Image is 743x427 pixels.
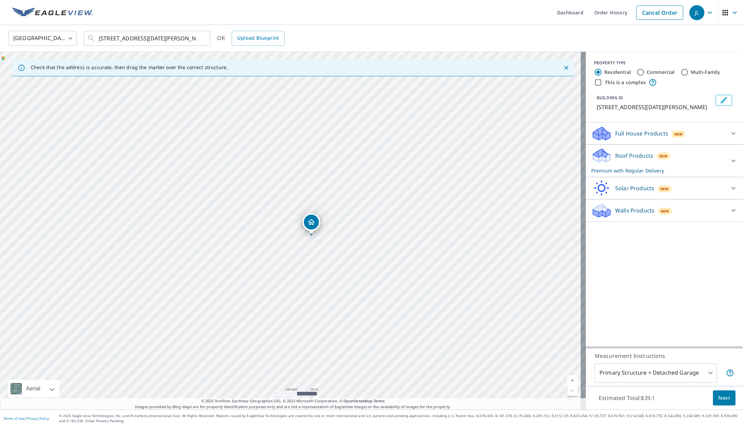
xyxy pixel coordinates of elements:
[591,202,738,219] div: Walls ProductsNew
[615,152,653,160] p: Roof Products
[567,386,578,396] a: Current Level 18, Zoom Out
[9,29,77,48] div: [GEOGRAPHIC_DATA]
[31,64,228,70] p: Check that the address is accurate, then drag the marker over the correct structure.
[660,186,669,192] span: New
[636,5,683,20] a: Cancel Order
[374,398,385,403] a: Terms
[691,69,720,76] label: Multi-Family
[689,5,704,20] div: JL
[726,369,734,377] span: Your report will include the primary structure and a detached garage if one exists.
[604,69,631,76] label: Residential
[593,390,660,405] p: Estimated Total: $39.1
[3,416,49,420] p: |
[12,8,93,18] img: EV Logo
[713,390,735,406] button: Next
[615,206,654,215] p: Walls Products
[201,398,385,404] span: © 2025 TomTom, Earthstar Geographics SIO, © 2025 Microsoft Corporation, ©
[716,95,732,106] button: Edit building 1
[591,167,725,174] p: Premium with Regular Delivery
[237,34,279,42] span: Upload Blueprint
[591,180,738,196] div: Solar ProductsNew
[562,63,571,72] button: Close
[718,394,730,402] span: Next
[595,363,717,383] div: Primary Structure + Detached Garage
[659,153,668,159] span: New
[591,125,738,142] div: Full House ProductsNew
[3,416,25,421] a: Terms of Use
[8,380,59,397] div: Aerial
[24,380,42,397] div: Aerial
[302,213,320,234] div: Dropped pin, building 1, Residential property, 5030 Page Ave NE Saint Michael, MN 55376
[615,184,654,192] p: Solar Products
[343,398,372,403] a: OpenStreetMap
[59,413,740,424] p: © 2025 Eagle View Technologies, Inc. and Pictometry International Corp. All Rights Reserved. Repo...
[615,129,668,138] p: Full House Products
[597,103,713,111] p: [STREET_ADDRESS][DATE][PERSON_NAME]
[217,31,285,46] div: OR
[232,31,284,46] a: Upload Blueprint
[567,375,578,386] a: Current Level 18, Zoom In
[591,147,738,174] div: Roof ProductsNewPremium with Regular Delivery
[674,131,683,137] span: New
[661,208,669,214] span: New
[594,60,735,66] div: PROPERTY TYPE
[27,416,49,421] a: Privacy Policy
[597,95,623,101] p: BUILDING ID
[595,352,734,360] p: Measurement Instructions
[647,69,675,76] label: Commercial
[99,29,196,48] input: Search by address or latitude-longitude
[605,79,646,86] label: This is a complex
